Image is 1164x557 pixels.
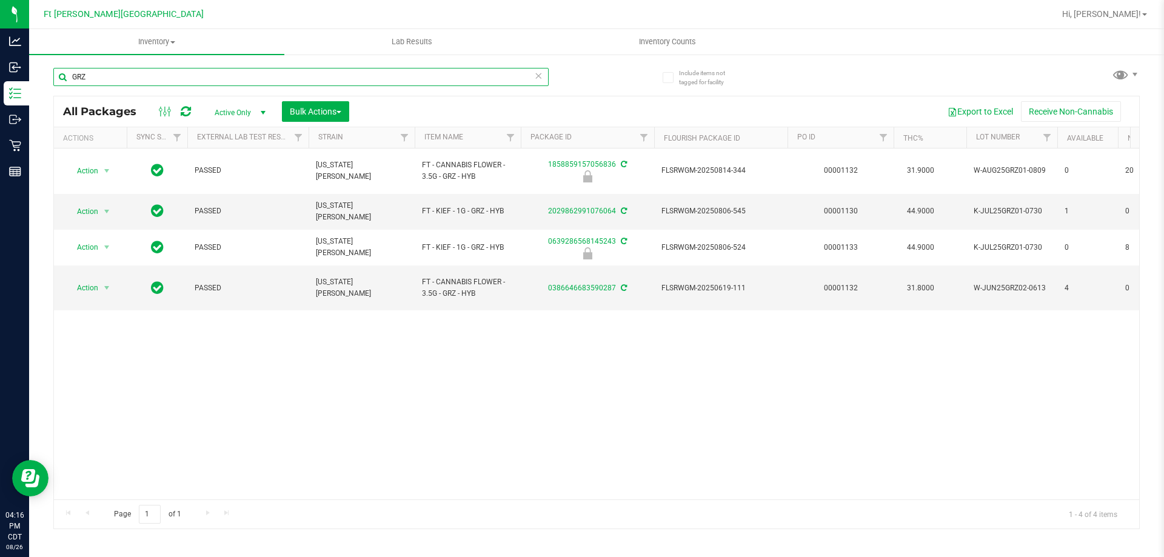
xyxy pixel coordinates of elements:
a: Sync Status [136,133,183,141]
span: Sync from Compliance System [619,284,627,292]
a: 00001133 [824,243,858,252]
span: In Sync [151,239,164,256]
span: select [99,203,115,220]
a: Filter [874,127,894,148]
a: Item Name [424,133,463,141]
span: PASSED [195,282,301,294]
span: Page of 1 [104,505,191,524]
span: Inventory [29,36,284,47]
iframe: Resource center [12,460,48,496]
span: FT - CANNABIS FLOWER - 3.5G - GRZ - HYB [422,159,513,182]
a: PO ID [797,133,815,141]
inline-svg: Inventory [9,87,21,99]
span: PASSED [195,242,301,253]
span: 0 [1065,242,1111,253]
a: Lot Number [976,133,1020,141]
span: 31.9000 [901,162,940,179]
span: 0 [1065,165,1111,176]
span: Action [66,203,99,220]
a: Strain [318,133,343,141]
inline-svg: Outbound [9,113,21,125]
span: 1 [1065,205,1111,217]
span: 31.8000 [901,279,940,297]
span: Sync from Compliance System [619,160,627,168]
span: Hi, [PERSON_NAME]! [1062,9,1141,19]
span: 4 [1065,282,1111,294]
span: Lab Results [375,36,449,47]
span: PASSED [195,205,301,217]
span: FT - CANNABIS FLOWER - 3.5G - GRZ - HYB [422,276,513,299]
span: [US_STATE][PERSON_NAME] [316,236,407,259]
span: FLSRWGM-20250806-545 [661,205,780,217]
a: External Lab Test Result [197,133,292,141]
a: THC% [903,134,923,142]
span: K-JUL25GRZ01-0730 [974,242,1050,253]
a: Lab Results [284,29,540,55]
inline-svg: Analytics [9,35,21,47]
span: [US_STATE][PERSON_NAME] [316,159,407,182]
a: 2029862991076064 [548,207,616,215]
input: 1 [139,505,161,524]
inline-svg: Retail [9,139,21,152]
span: FLSRWGM-20250619-111 [661,282,780,294]
input: Search Package ID, Item Name, SKU, Lot or Part Number... [53,68,549,86]
span: All Packages [63,105,149,118]
span: Action [66,162,99,179]
span: Bulk Actions [290,107,341,116]
span: Sync from Compliance System [619,207,627,215]
button: Export to Excel [940,101,1021,122]
p: 04:16 PM CDT [5,510,24,542]
a: Inventory [29,29,284,55]
div: Launch Hold [519,170,656,182]
inline-svg: Inbound [9,61,21,73]
a: 0386646683590287 [548,284,616,292]
inline-svg: Reports [9,165,21,178]
p: 08/26 [5,542,24,552]
span: W-JUN25GRZ02-0613 [974,282,1050,294]
span: FLSRWGM-20250814-344 [661,165,780,176]
span: Sync from Compliance System [619,237,627,245]
a: Filter [289,127,309,148]
span: Include items not tagged for facility [679,68,740,87]
div: Actions [63,134,122,142]
span: PASSED [195,165,301,176]
a: 1858859157056836 [548,160,616,168]
span: select [99,162,115,179]
a: Filter [501,127,521,148]
span: Ft [PERSON_NAME][GEOGRAPHIC_DATA] [44,9,204,19]
a: Package ID [530,133,572,141]
a: Filter [1037,127,1057,148]
span: FT - KIEF - 1G - GRZ - HYB [422,242,513,253]
span: FLSRWGM-20250806-524 [661,242,780,253]
span: select [99,279,115,296]
span: In Sync [151,279,164,296]
a: Filter [634,127,654,148]
span: Inventory Counts [623,36,712,47]
a: 00001132 [824,284,858,292]
span: Action [66,239,99,256]
span: In Sync [151,162,164,179]
div: Newly Received [519,247,656,259]
span: FT - KIEF - 1G - GRZ - HYB [422,205,513,217]
span: Action [66,279,99,296]
span: Clear [534,68,543,84]
a: Available [1067,134,1103,142]
span: 1 - 4 of 4 items [1059,505,1127,523]
a: Flourish Package ID [664,134,740,142]
span: [US_STATE][PERSON_NAME] [316,200,407,223]
span: [US_STATE][PERSON_NAME] [316,276,407,299]
a: Filter [167,127,187,148]
a: 0639286568145243 [548,237,616,245]
span: select [99,239,115,256]
a: 00001130 [824,207,858,215]
a: Filter [395,127,415,148]
button: Receive Non-Cannabis [1021,101,1121,122]
span: In Sync [151,202,164,219]
span: 44.9000 [901,202,940,220]
span: 44.9000 [901,239,940,256]
a: 00001132 [824,166,858,175]
button: Bulk Actions [282,101,349,122]
span: K-JUL25GRZ01-0730 [974,205,1050,217]
a: Inventory Counts [540,29,795,55]
span: W-AUG25GRZ01-0809 [974,165,1050,176]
